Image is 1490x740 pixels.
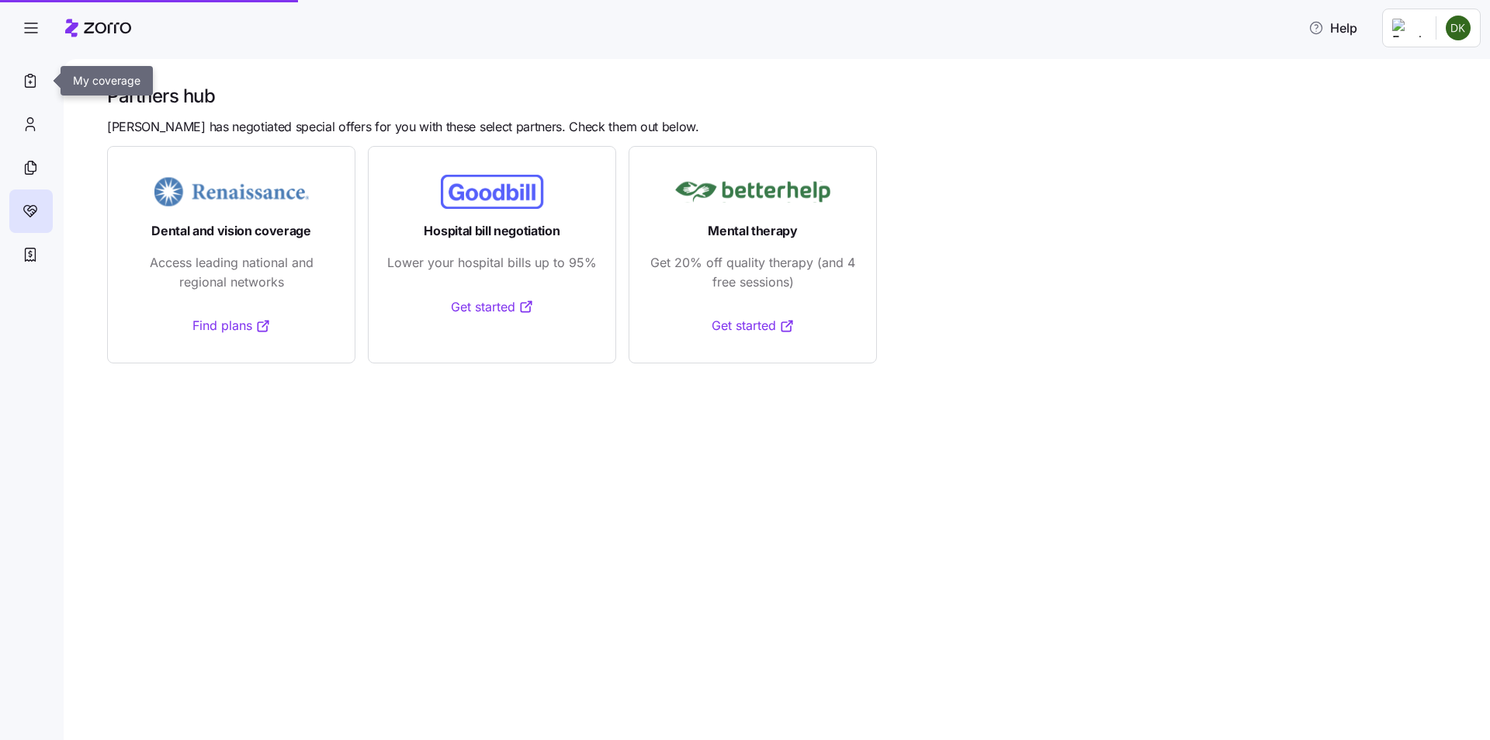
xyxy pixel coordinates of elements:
[126,253,336,292] span: Access leading national and regional networks
[648,253,858,292] span: Get 20% off quality therapy (and 4 free sessions)
[708,221,798,241] span: Mental therapy
[192,316,271,335] a: Find plans
[1392,19,1423,37] img: Employer logo
[107,84,1468,108] h1: Partners hub
[1296,12,1370,43] button: Help
[1446,16,1471,40] img: 5a5de0d9d9f007bdc1228ec5d17bd539
[1308,19,1357,37] span: Help
[712,316,795,335] a: Get started
[451,297,534,317] a: Get started
[151,221,311,241] span: Dental and vision coverage
[424,221,560,241] span: Hospital bill negotiation
[107,117,699,137] span: [PERSON_NAME] has negotiated special offers for you with these select partners. Check them out be...
[387,253,597,273] span: Lower your hospital bills up to 95%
